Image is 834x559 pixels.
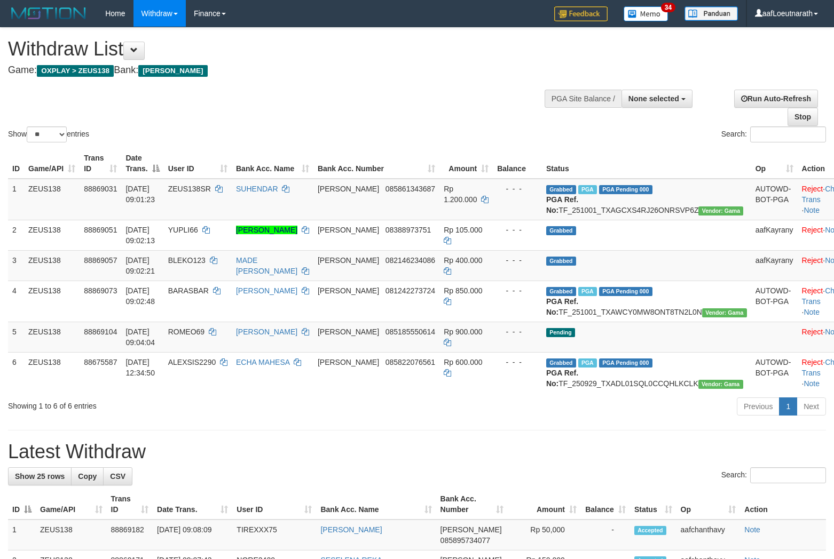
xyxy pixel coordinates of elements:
a: Previous [737,397,780,416]
b: PGA Ref. No: [546,297,578,316]
span: Grabbed [546,287,576,296]
th: Op: activate to sort column ascending [676,489,741,520]
span: ROMEO69 [168,328,204,336]
a: Reject [802,328,823,336]
a: Copy [71,467,104,485]
a: CSV [103,467,132,485]
span: None selected [628,94,679,103]
th: Bank Acc. Number: activate to sort column ascending [436,489,508,520]
select: Showentries [27,126,67,142]
th: Bank Acc. Number: activate to sort column ascending [313,148,439,179]
a: Reject [802,185,823,193]
th: Date Trans.: activate to sort column ascending [153,489,232,520]
span: [DATE] 09:02:48 [125,286,155,306]
span: CSV [110,472,125,481]
span: [PERSON_NAME] [318,358,379,366]
span: [DATE] 12:34:50 [125,358,155,377]
h1: Latest Withdraw [8,441,826,462]
a: Run Auto-Refresh [734,90,818,108]
th: Balance [493,148,542,179]
span: Copy 085895734077 to clipboard [440,536,490,545]
span: 88675587 [84,358,117,366]
th: Balance: activate to sort column ascending [581,489,630,520]
span: Vendor URL: https://trx31.1velocity.biz [702,308,747,317]
span: Copy 08388973751 to clipboard [385,226,431,234]
th: Trans ID: activate to sort column ascending [107,489,153,520]
span: PGA Pending [599,185,652,194]
span: [PERSON_NAME] [318,226,379,234]
span: [DATE] 09:02:13 [125,226,155,245]
div: - - - [497,183,538,194]
td: TF_250929_TXADL01SQL0CCQHLKCLK [542,352,751,393]
span: BARASBAR [168,286,209,295]
td: ZEUS138 [24,179,80,220]
input: Search: [750,126,826,142]
span: YUPLI66 [168,226,198,234]
td: TF_251001_TXAGCXS4RJ26ONRSVP6Z [542,179,751,220]
th: User ID: activate to sort column ascending [232,489,316,520]
th: Bank Acc. Name: activate to sort column ascending [232,148,313,179]
label: Search: [721,467,826,483]
div: - - - [497,326,538,337]
label: Show entries [8,126,89,142]
span: Grabbed [546,226,576,235]
span: [PERSON_NAME] [318,185,379,193]
td: TIREXXX75 [232,520,316,550]
img: panduan.png [684,6,738,21]
span: Copy 081242273724 to clipboard [385,286,435,295]
span: 88869073 [84,286,117,295]
b: PGA Ref. No: [546,369,578,388]
th: Game/API: activate to sort column ascending [24,148,80,179]
button: None selected [621,90,693,108]
span: PGA Pending [599,287,652,296]
td: 6 [8,352,24,393]
a: Reject [802,358,823,366]
a: [PERSON_NAME] [236,226,297,234]
span: Copy [78,472,97,481]
span: 88869031 [84,185,117,193]
th: Amount: activate to sort column ascending [508,489,581,520]
a: MADE [PERSON_NAME] [236,256,297,275]
span: ZEUS138SR [168,185,211,193]
span: Pending [546,328,575,337]
a: Note [804,308,820,316]
th: Amount: activate to sort column ascending [439,148,493,179]
td: 3 [8,250,24,281]
span: [DATE] 09:01:23 [125,185,155,204]
a: Reject [802,286,823,295]
label: Search: [721,126,826,142]
a: Show 25 rows [8,467,72,485]
td: ZEUS138 [36,520,107,550]
span: [PERSON_NAME] [318,256,379,265]
td: 1 [8,520,36,550]
td: AUTOWD-BOT-PGA [751,179,798,220]
span: PGA Pending [599,358,652,368]
span: Vendor URL: https://trx31.1velocity.biz [698,206,743,215]
td: 88869182 [107,520,153,550]
a: Stop [788,108,818,126]
input: Search: [750,467,826,483]
span: [PERSON_NAME] [318,328,379,336]
span: [PERSON_NAME] [138,65,207,77]
td: ZEUS138 [24,281,80,322]
a: 1 [779,397,797,416]
span: Rp 850.000 [444,286,482,295]
h1: Withdraw List [8,38,545,60]
a: Next [797,397,826,416]
span: Copy 085822076561 to clipboard [385,358,435,366]
td: ZEUS138 [24,250,80,281]
span: 88869051 [84,226,117,234]
span: 88869104 [84,328,117,336]
div: - - - [497,285,538,296]
td: 5 [8,322,24,352]
td: ZEUS138 [24,220,80,250]
span: Copy 085185550614 to clipboard [385,328,435,336]
b: PGA Ref. No: [546,195,578,214]
th: ID: activate to sort column descending [8,489,36,520]
td: - [581,520,630,550]
th: Date Trans.: activate to sort column descending [121,148,163,179]
td: Rp 50,000 [508,520,581,550]
span: ALEXSIS2290 [168,358,216,366]
td: aafKayrany [751,220,798,250]
td: aafchanthavy [676,520,741,550]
